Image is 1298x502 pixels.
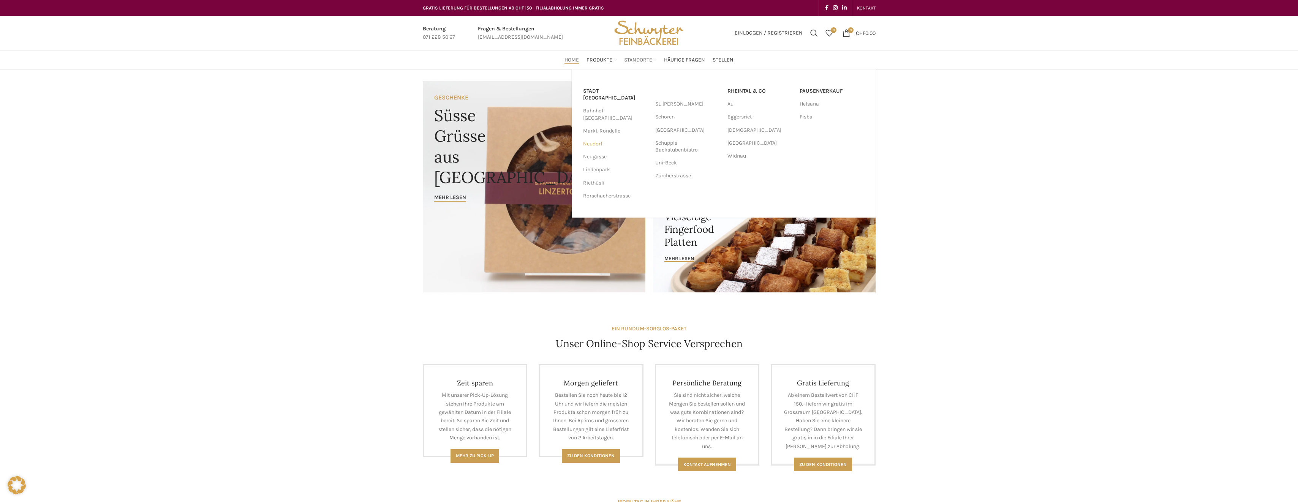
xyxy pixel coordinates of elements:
[564,57,579,64] span: Home
[551,391,631,442] p: Bestellen Sie noch heute bis 12 Uhr und wir liefern die meisten Produkte schon morgen früh zu Ihn...
[423,5,604,11] span: GRATIS LIEFERUNG FÜR BESTELLUNGEN AB CHF 150 - FILIALABHOLUNG IMMER GRATIS
[727,124,792,137] a: [DEMOGRAPHIC_DATA]
[856,30,876,36] bdi: 0.00
[839,25,879,41] a: 0 CHF0.00
[713,52,734,68] a: Stellen
[451,449,499,463] a: Mehr zu Pick-Up
[551,379,631,387] h4: Morgen geliefert
[727,111,792,123] a: Eggersriet
[583,104,648,124] a: Bahnhof [GEOGRAPHIC_DATA]
[583,85,648,104] a: Stadt [GEOGRAPHIC_DATA]
[556,337,743,350] h4: Unser Online-Shop Service Versprechen
[587,52,617,68] a: Produkte
[853,0,879,16] div: Secondary navigation
[664,52,705,68] a: Häufige Fragen
[435,379,515,387] h4: Zeit sparen
[655,169,720,182] a: Zürcherstrasse
[727,85,792,98] a: RHEINTAL & CO
[822,25,837,41] a: 0
[783,379,863,387] h4: Gratis Lieferung
[655,156,720,169] a: Uni-Beck
[727,150,792,163] a: Widnau
[794,458,852,471] a: Zu den konditionen
[806,25,822,41] a: Suchen
[423,25,455,42] a: Infobox link
[800,98,864,111] a: Helsana
[831,3,840,13] a: Instagram social link
[456,453,494,458] span: Mehr zu Pick-Up
[587,57,612,64] span: Produkte
[831,27,836,33] span: 0
[423,81,645,292] a: Banner link
[612,325,686,332] strong: EIN RUNDUM-SORGLOS-PAKET
[583,177,648,189] a: Riethüsli
[612,29,686,36] a: Site logo
[435,391,515,442] p: Mit unserer Pick-Up-Lösung stehen Ihre Produkte am gewählten Datum in der Filiale bereit. So spar...
[655,124,720,137] a: [GEOGRAPHIC_DATA]
[731,25,806,41] a: Einloggen / Registrieren
[624,52,656,68] a: Standorte
[678,458,736,471] a: Kontakt aufnehmen
[822,25,837,41] div: Meine Wunschliste
[564,52,579,68] a: Home
[567,453,615,458] span: Zu den Konditionen
[583,163,648,176] a: Lindenpark
[713,57,734,64] span: Stellen
[583,189,648,202] a: Rorschacherstrasse
[583,125,648,137] a: Markt-Rondelle
[800,111,864,123] a: Fisba
[840,3,849,13] a: Linkedin social link
[727,137,792,150] a: [GEOGRAPHIC_DATA]
[800,85,864,98] a: Pausenverkauf
[583,137,648,150] a: Neudorf
[848,27,854,33] span: 0
[655,98,720,111] a: St. [PERSON_NAME]
[664,57,705,64] span: Häufige Fragen
[735,30,803,36] span: Einloggen / Registrieren
[857,5,876,11] span: KONTAKT
[823,3,831,13] a: Facebook social link
[783,391,863,451] p: Ab einem Bestellwert von CHF 150.- liefern wir gratis im Grossraum [GEOGRAPHIC_DATA]. Haben Sie e...
[667,379,747,387] h4: Persönliche Beratung
[667,391,747,451] p: Sie sind nicht sicher, welche Mengen Sie bestellen sollen und was gute Kombinationen sind? Wir be...
[655,111,720,123] a: Schoren
[612,16,686,50] img: Bäckerei Schwyter
[478,25,563,42] a: Infobox link
[799,462,847,467] span: Zu den konditionen
[562,449,620,463] a: Zu den Konditionen
[857,0,876,16] a: KONTAKT
[655,137,720,156] a: Schuppis Backstubenbistro
[419,52,879,68] div: Main navigation
[683,462,731,467] span: Kontakt aufnehmen
[727,98,792,111] a: Au
[856,30,865,36] span: CHF
[624,57,652,64] span: Standorte
[583,150,648,163] a: Neugasse
[653,186,876,292] a: Banner link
